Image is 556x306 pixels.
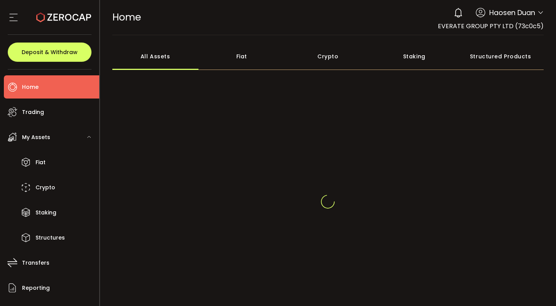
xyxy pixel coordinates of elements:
span: Crypto [36,182,55,193]
div: Staking [371,43,458,70]
span: Deposit & Withdraw [22,49,78,55]
span: EVERATE GROUP PTY LTD (73c0c5) [438,22,544,31]
span: Home [22,82,39,93]
span: Trading [22,107,44,118]
span: Reporting [22,282,50,294]
span: My Assets [22,132,50,143]
div: All Assets [112,43,199,70]
button: Deposit & Withdraw [8,42,92,62]
div: Fiat [198,43,285,70]
span: Structures [36,232,65,243]
span: Haosen Duan [489,7,535,18]
div: Structured Products [458,43,544,70]
span: Home [112,10,141,24]
span: Fiat [36,157,46,168]
span: Staking [36,207,56,218]
span: Transfers [22,257,49,269]
div: Crypto [285,43,371,70]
